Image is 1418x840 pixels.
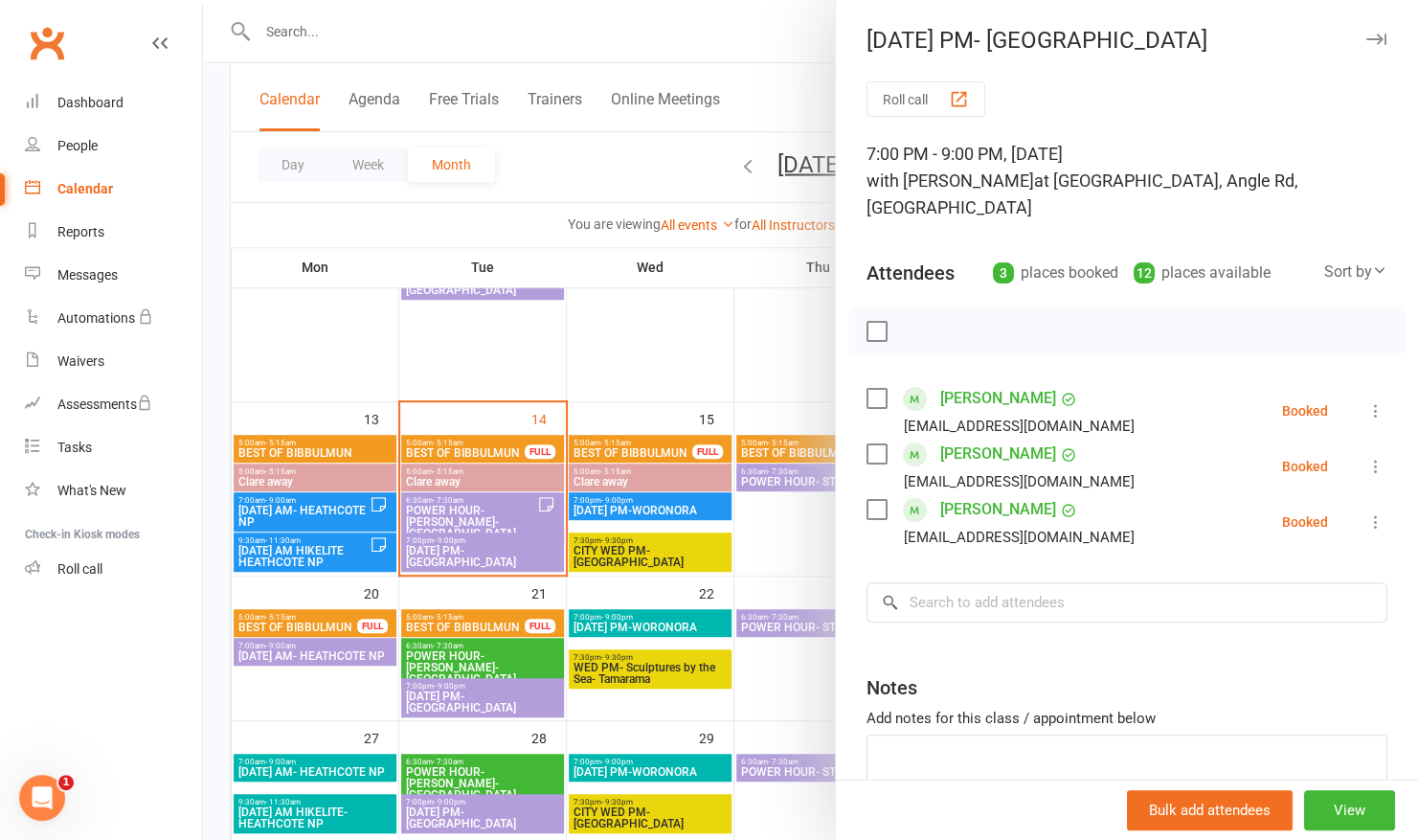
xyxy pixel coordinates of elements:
div: Messages [57,267,118,283]
a: People [25,125,202,168]
div: Automations [57,310,135,326]
div: Roll call [57,561,102,577]
div: 7:00 PM - 9:00 PM, [DATE] [867,141,1387,221]
span: 1 [58,775,74,790]
div: Waivers [57,353,104,369]
div: Dashboard [57,95,124,110]
a: Clubworx [23,19,71,67]
a: Reports [25,211,202,254]
a: Calendar [25,168,202,211]
div: Tasks [57,440,92,455]
div: Reports [57,224,104,239]
a: Assessments [25,383,202,426]
button: Bulk add attendees [1127,790,1293,830]
div: Calendar [57,181,113,196]
div: places booked [993,260,1118,286]
a: What's New [25,469,202,512]
button: Roll call [867,81,985,117]
div: Booked [1282,460,1328,473]
div: [EMAIL_ADDRESS][DOMAIN_NAME] [904,469,1135,494]
div: Assessments [57,397,152,412]
div: People [57,138,98,153]
a: Waivers [25,340,202,383]
div: Booked [1282,404,1328,418]
a: Dashboard [25,81,202,125]
a: Tasks [25,426,202,469]
a: Automations [25,297,202,340]
input: Search to add attendees [867,582,1387,623]
div: Add notes for this class / appointment below [867,707,1387,730]
a: [PERSON_NAME] [940,439,1056,469]
span: at [GEOGRAPHIC_DATA], Angle Rd, [GEOGRAPHIC_DATA] [867,170,1298,217]
iframe: Intercom live chat [19,775,65,821]
div: Sort by [1324,260,1387,284]
div: places available [1134,260,1271,286]
a: Roll call [25,548,202,591]
div: Notes [867,674,917,701]
div: 3 [993,262,1014,284]
div: What's New [57,483,126,498]
a: [PERSON_NAME] [940,383,1056,414]
div: Booked [1282,515,1328,529]
span: with [PERSON_NAME] [867,170,1034,191]
div: 12 [1134,262,1155,284]
div: [EMAIL_ADDRESS][DOMAIN_NAME] [904,525,1135,550]
div: [EMAIL_ADDRESS][DOMAIN_NAME] [904,414,1135,439]
a: Messages [25,254,202,297]
div: Attendees [867,260,955,286]
div: [DATE] PM- [GEOGRAPHIC_DATA] [836,27,1418,54]
a: [PERSON_NAME] [940,494,1056,525]
button: View [1304,790,1395,830]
